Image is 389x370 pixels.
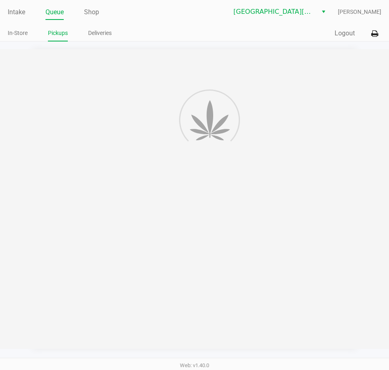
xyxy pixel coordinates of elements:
a: Queue [45,7,64,18]
a: Deliveries [88,28,112,38]
a: In-Store [8,28,28,38]
span: [GEOGRAPHIC_DATA][PERSON_NAME] [233,7,313,17]
a: Intake [8,7,25,18]
a: Shop [84,7,99,18]
a: Pickups [48,28,68,38]
span: [PERSON_NAME] [338,8,381,16]
button: Select [318,4,329,19]
span: Web: v1.40.0 [180,362,209,368]
button: Logout [335,28,355,38]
